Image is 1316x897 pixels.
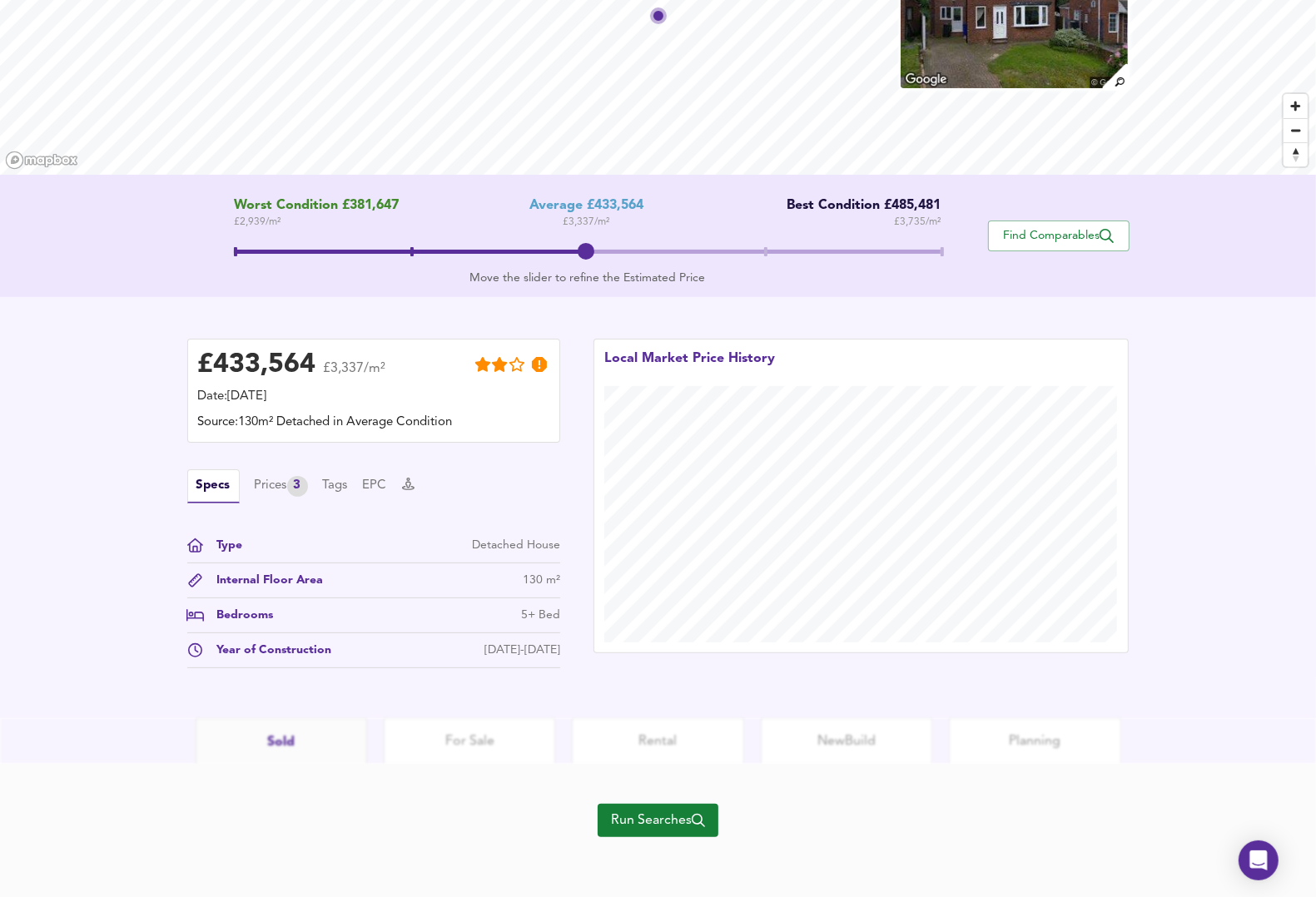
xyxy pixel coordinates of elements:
[521,607,560,624] div: 5+ Bed
[255,476,308,497] div: Prices
[484,642,560,659] div: [DATE]-[DATE]
[234,214,399,230] span: £ 2,939 / m²
[988,221,1130,251] button: Find Comparables
[287,476,308,497] div: 3
[1100,62,1130,91] img: search
[997,228,1120,244] span: Find Comparables
[198,353,316,378] div: £ 433,564
[363,477,387,495] button: EPC
[198,414,549,432] div: Source: 130m² Detached in Average Condition
[894,214,941,230] span: £ 3,735 / m²
[187,469,240,503] button: Specs
[255,476,308,497] button: Prices3
[234,270,941,286] div: Move the slider to refine the Estimated Price
[611,809,705,832] span: Run Searches
[234,198,399,214] span: Worst Condition £381,647
[324,362,386,386] span: £3,337/m²
[523,572,560,589] div: 130 m²
[1239,840,1279,880] div: Open Intercom Messenger
[472,537,560,554] div: Detached House
[323,477,348,495] button: Tags
[204,572,324,589] div: Internal Floor Area
[1284,118,1308,142] button: Zoom out
[204,537,243,554] div: Type
[5,151,78,170] a: Mapbox homepage
[1284,94,1308,118] button: Zoom in
[1284,142,1308,166] button: Reset bearing to north
[204,642,332,659] div: Year of Construction
[604,349,775,386] div: Local Market Price History
[529,198,643,214] div: Average £433,564
[564,214,610,230] span: £ 3,337 / m²
[598,804,718,837] button: Run Searches
[1284,119,1308,142] span: Zoom out
[204,607,274,624] div: Bedrooms
[198,388,549,406] div: Date: [DATE]
[774,198,941,214] div: Best Condition £485,481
